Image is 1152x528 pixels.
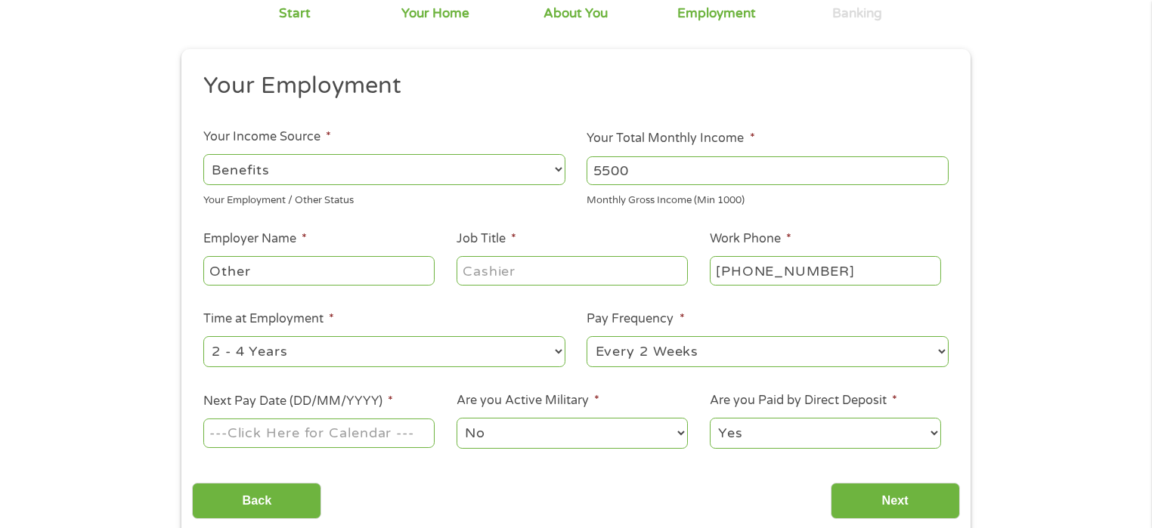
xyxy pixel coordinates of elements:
[710,231,791,247] label: Work Phone
[203,394,393,409] label: Next Pay Date (DD/MM/YYYY)
[677,5,756,22] div: Employment
[457,256,688,285] input: Cashier
[587,188,949,208] div: Monthly Gross Income (Min 1000)
[203,71,938,101] h2: Your Employment
[203,129,331,145] label: Your Income Source
[203,418,435,447] input: ---Click Here for Calendar ---
[401,5,469,22] div: Your Home
[710,393,897,409] label: Are you Paid by Direct Deposit
[203,256,435,285] input: Walmart
[203,188,565,208] div: Your Employment / Other Status
[831,483,960,520] input: Next
[832,5,882,22] div: Banking
[457,231,516,247] label: Job Title
[587,156,949,185] input: 1800
[710,256,941,285] input: (231) 754-4010
[203,231,307,247] label: Employer Name
[192,483,321,520] input: Back
[587,131,754,147] label: Your Total Monthly Income
[587,311,684,327] label: Pay Frequency
[544,5,609,22] div: About You
[279,5,311,22] div: Start
[203,311,334,327] label: Time at Employment
[457,393,599,409] label: Are you Active Military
